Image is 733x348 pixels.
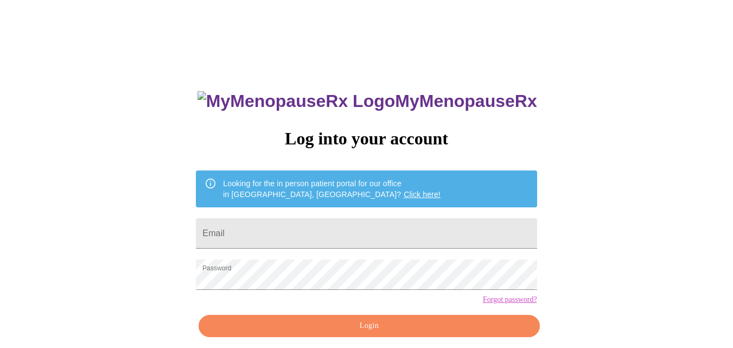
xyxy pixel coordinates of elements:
[404,190,441,199] a: Click here!
[197,91,395,111] img: MyMenopauseRx Logo
[211,319,527,333] span: Login
[483,295,537,304] a: Forgot password?
[199,315,539,337] button: Login
[197,91,537,111] h3: MyMenopauseRx
[196,129,537,149] h3: Log into your account
[223,174,441,204] div: Looking for the in person patient portal for our office in [GEOGRAPHIC_DATA], [GEOGRAPHIC_DATA]?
